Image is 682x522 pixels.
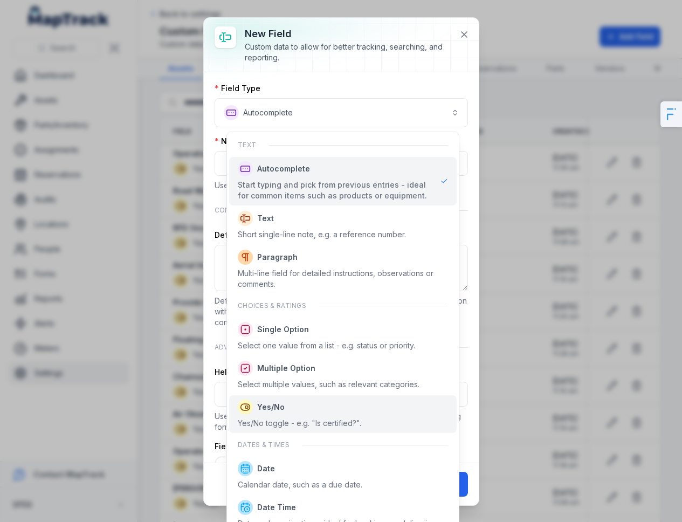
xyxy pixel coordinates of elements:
div: Choices & ratings [229,295,457,317]
span: Date [257,463,275,474]
div: Text [229,134,457,156]
span: Yes/No [257,402,285,413]
div: Yes/No toggle - e.g. "Is certified?". [238,418,361,429]
div: Calendar date, such as a due date. [238,479,362,490]
span: Paragraph [257,252,298,263]
div: Start typing and pick from previous entries - ideal for common items such as products or equipment. [238,180,432,201]
div: Select one value from a list - e.g. status or priority. [238,340,415,351]
div: Multi-line field for detailed instructions, observations or comments. [238,268,448,290]
span: Autocomplete [257,163,310,174]
span: Multiple Option [257,363,315,374]
div: Select multiple values, such as relevant categories. [238,379,419,390]
span: Date Time [257,502,296,513]
span: Text [257,213,274,224]
button: Autocomplete [215,98,468,127]
div: Dates & times [229,434,457,456]
div: Short single-line note, e.g. a reference number. [238,229,406,240]
span: Single Option [257,324,309,335]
